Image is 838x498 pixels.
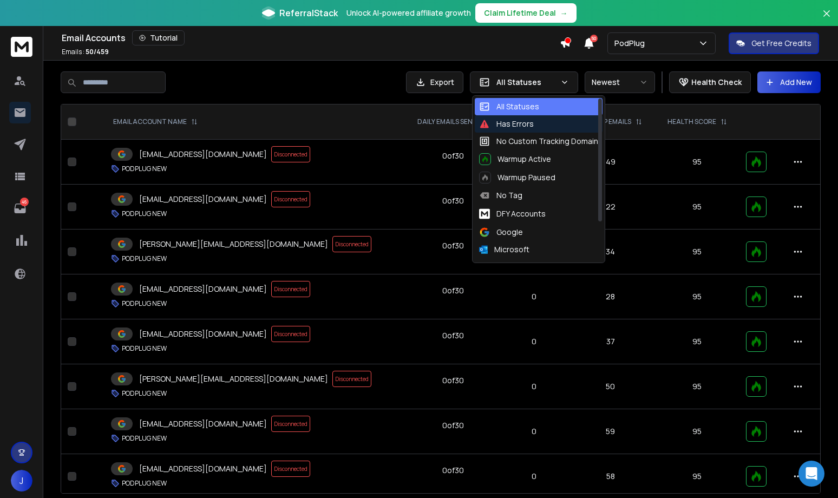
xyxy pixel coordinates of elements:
[346,8,471,18] p: Unlock AI-powered affiliate growth
[122,209,167,218] p: PODPLUG NEW
[751,38,811,49] p: Get Free Credits
[417,117,477,126] p: DAILY EMAILS SENT
[820,6,834,32] button: Close banner
[271,416,310,432] span: Disconnected
[566,319,655,364] td: 37
[332,371,371,387] span: Disconnected
[655,274,739,319] td: 95
[332,236,371,252] span: Disconnected
[729,32,819,54] button: Get Free Credits
[479,119,534,129] div: Has Errors
[655,364,739,409] td: 95
[271,326,310,342] span: Disconnected
[508,426,560,437] p: 0
[122,254,167,263] p: PODPLUG NEW
[691,77,742,88] p: Health Check
[11,470,32,492] button: J
[122,434,167,443] p: PODPLUG NEW
[667,117,716,126] p: HEALTH SCORE
[655,185,739,230] td: 95
[590,35,598,42] span: 50
[479,153,551,165] div: Warmup Active
[508,471,560,482] p: 0
[566,409,655,454] td: 59
[442,465,464,476] div: 0 of 30
[508,336,560,347] p: 0
[442,150,464,161] div: 0 of 30
[757,71,821,93] button: Add New
[442,420,464,431] div: 0 of 30
[122,389,167,398] p: PODPLUG NEW
[496,77,556,88] p: All Statuses
[139,418,267,429] p: [EMAIL_ADDRESS][DOMAIN_NAME]
[479,207,546,220] div: DFY Accounts
[655,319,739,364] td: 95
[566,140,655,185] td: 49
[566,185,655,230] td: 22
[442,240,464,251] div: 0 of 30
[279,6,338,19] span: ReferralStack
[122,344,167,353] p: PODPLUG NEW
[442,330,464,341] div: 0 of 30
[655,230,739,274] td: 95
[508,291,560,302] p: 0
[139,239,328,250] p: [PERSON_NAME][EMAIL_ADDRESS][DOMAIN_NAME]
[139,149,267,160] p: [EMAIL_ADDRESS][DOMAIN_NAME]
[479,227,523,238] div: Google
[62,48,109,56] p: Emails :
[566,230,655,274] td: 34
[798,461,824,487] div: Open Intercom Messenger
[271,191,310,207] span: Disconnected
[122,165,167,173] p: PODPLUG NEW
[479,136,598,147] div: No Custom Tracking Domain
[566,364,655,409] td: 50
[62,30,560,45] div: Email Accounts
[139,194,267,205] p: [EMAIL_ADDRESS][DOMAIN_NAME]
[122,299,167,308] p: PODPLUG NEW
[113,117,198,126] div: EMAIL ACCOUNT NAME
[585,71,655,93] button: Newest
[139,373,328,384] p: [PERSON_NAME][EMAIL_ADDRESS][DOMAIN_NAME]
[655,409,739,454] td: 95
[271,146,310,162] span: Disconnected
[139,284,267,294] p: [EMAIL_ADDRESS][DOMAIN_NAME]
[122,479,167,488] p: PODPLUG NEW
[271,461,310,477] span: Disconnected
[132,30,185,45] button: Tutorial
[560,8,568,18] span: →
[442,375,464,386] div: 0 of 30
[614,38,649,49] p: PodPlug
[566,274,655,319] td: 28
[442,195,464,206] div: 0 of 30
[475,3,577,23] button: Claim Lifetime Deal→
[508,381,560,392] p: 0
[669,71,751,93] button: Health Check
[9,198,31,219] a: 46
[139,463,267,474] p: [EMAIL_ADDRESS][DOMAIN_NAME]
[442,285,464,296] div: 0 of 30
[479,172,555,184] div: Warmup Paused
[271,281,310,297] span: Disconnected
[86,47,109,56] span: 50 / 459
[20,198,29,206] p: 46
[479,190,522,201] div: No Tag
[139,329,267,339] p: [EMAIL_ADDRESS][DOMAIN_NAME]
[655,140,739,185] td: 95
[479,101,539,112] div: All Statuses
[479,244,529,255] div: Microsoft
[406,71,463,93] button: Export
